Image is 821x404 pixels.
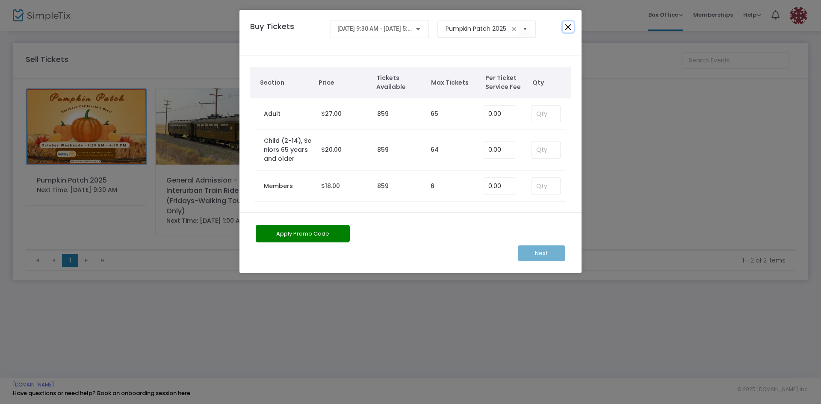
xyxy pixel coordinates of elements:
[519,20,531,38] button: Select
[484,106,515,122] input: Enter Service Fee
[377,109,389,118] label: 859
[563,21,574,32] button: Close
[532,142,560,158] input: Qty
[260,78,310,87] span: Section
[376,74,422,91] span: Tickets Available
[337,25,425,32] span: [DATE] 9:30 AM - [DATE] 5:00 PM
[532,178,560,194] input: Qty
[321,109,342,118] span: $27.00
[246,21,326,45] h4: Buy Tickets
[264,136,313,163] label: Child (2-14), Seniors 65 years and older
[321,182,340,190] span: $18.00
[431,145,439,154] label: 64
[532,106,560,122] input: Qty
[319,78,368,87] span: Price
[256,225,350,242] button: Apply Promo Code
[321,145,342,154] span: $20.00
[377,182,389,191] label: 859
[264,182,293,191] label: Members
[485,74,528,91] span: Per Ticket Service Fee
[446,24,509,33] input: Select an event
[377,145,389,154] label: 859
[431,78,477,87] span: Max Tickets
[509,24,519,34] span: clear
[431,182,434,191] label: 6
[484,142,515,158] input: Enter Service Fee
[431,109,438,118] label: 65
[264,109,281,118] label: Adult
[484,178,515,194] input: Enter Service Fee
[532,78,567,87] span: Qty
